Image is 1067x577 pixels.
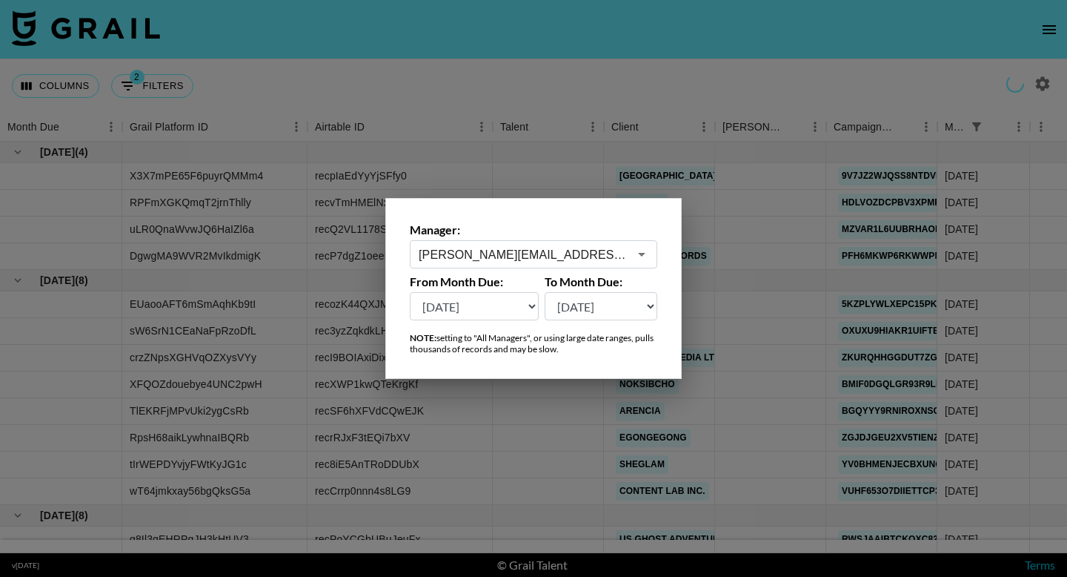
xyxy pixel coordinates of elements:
label: From Month Due: [410,274,539,289]
label: To Month Due: [545,274,658,289]
div: setting to "All Managers", or using large date ranges, pulls thousands of records and may be slow. [410,332,657,355]
strong: NOTE: [410,332,436,343]
label: Manager: [410,222,657,237]
button: Open [631,244,652,265]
